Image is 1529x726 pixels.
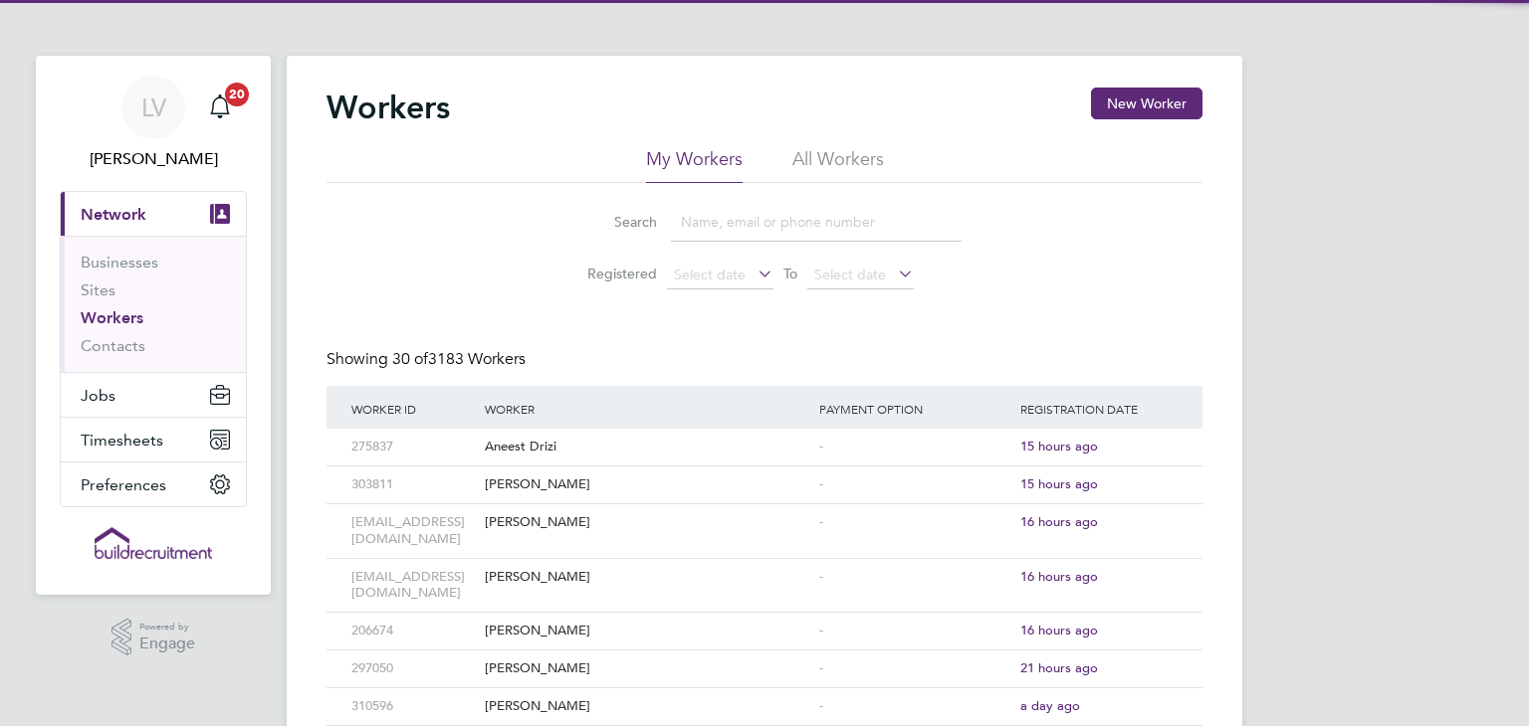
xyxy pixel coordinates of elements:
span: To [777,261,803,286]
div: [PERSON_NAME] [480,466,814,503]
a: 310596[PERSON_NAME]-a day ago [346,687,1183,704]
a: [EMAIL_ADDRESS][DOMAIN_NAME][PERSON_NAME]-16 hours ago [346,503,1183,520]
a: LV[PERSON_NAME] [60,76,247,171]
span: Lucy Van der Gucht [60,147,247,171]
div: - [814,650,1015,687]
div: [PERSON_NAME] [480,613,814,649]
div: - [814,466,1015,503]
div: 310596 [346,688,480,725]
span: 21 hours ago [1020,659,1098,676]
div: - [814,688,1015,725]
span: 15 hours ago [1020,438,1098,454]
span: Powered by [139,619,195,635]
a: Workers [81,308,143,327]
label: Registered [567,265,657,282]
div: Worker [480,386,814,432]
div: 206674 [346,613,480,649]
div: Payment Option [814,386,1015,432]
span: 16 hours ago [1020,568,1098,585]
a: [EMAIL_ADDRESS][DOMAIN_NAME][PERSON_NAME]-16 hours ago [346,558,1183,575]
div: [EMAIL_ADDRESS][DOMAIN_NAME] [346,504,480,558]
div: Showing [327,349,530,370]
button: New Worker [1091,88,1202,119]
div: - [814,559,1015,596]
span: Preferences [81,475,166,494]
div: [PERSON_NAME] [480,559,814,596]
div: [PERSON_NAME] [480,504,814,541]
a: Sites [81,280,115,299]
span: 15 hours ago [1020,475,1098,492]
a: 297050[PERSON_NAME]-21 hours ago [346,649,1183,666]
span: 16 hours ago [1020,622,1098,638]
span: 20 [225,83,249,106]
label: Search [567,213,657,231]
a: Contacts [81,336,145,355]
a: 275837Aneest Drizi-15 hours ago [346,428,1183,445]
div: Registration Date [1015,386,1183,432]
button: Timesheets [61,418,246,461]
button: Network [61,192,246,236]
span: Engage [139,635,195,652]
input: Name, email or phone number [671,203,962,242]
div: Worker ID [346,386,480,432]
a: 303811[PERSON_NAME]-15 hours ago [346,465,1183,482]
span: Timesheets [81,431,163,450]
div: 303811 [346,466,480,503]
span: 30 of [392,349,428,369]
span: 3183 Workers [392,349,526,369]
button: Jobs [61,373,246,417]
div: [EMAIL_ADDRESS][DOMAIN_NAME] [346,559,480,613]
li: My Workers [646,147,743,183]
span: LV [141,94,166,120]
a: Go to home page [60,527,247,559]
div: - [814,504,1015,541]
a: Powered byEngage [111,619,196,656]
h2: Workers [327,88,450,127]
div: - [814,429,1015,465]
div: Network [61,236,246,372]
div: Aneest Drizi [480,429,814,465]
div: 297050 [346,650,480,687]
a: Businesses [81,253,158,272]
button: Preferences [61,462,246,506]
nav: Main navigation [36,56,271,595]
div: [PERSON_NAME] [480,688,814,725]
span: Network [81,205,146,224]
span: Select date [814,266,886,283]
span: Jobs [81,386,115,405]
span: a day ago [1020,697,1080,714]
li: All Workers [792,147,884,183]
a: 206674[PERSON_NAME]-16 hours ago [346,612,1183,629]
span: Select date [674,266,746,283]
div: - [814,613,1015,649]
div: [PERSON_NAME] [480,650,814,687]
div: 275837 [346,429,480,465]
span: 16 hours ago [1020,513,1098,530]
img: buildrec-logo-retina.png [95,527,212,559]
a: 20 [200,76,240,139]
